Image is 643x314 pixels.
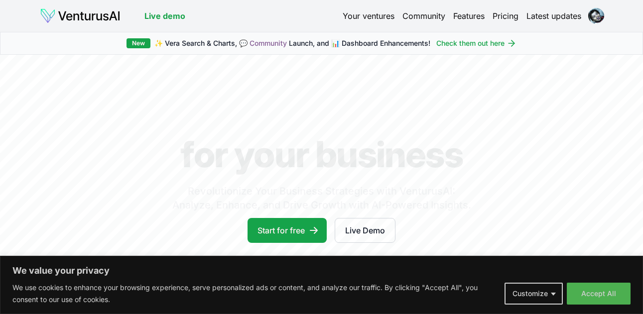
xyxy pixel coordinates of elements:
[343,10,394,22] a: Your ventures
[505,283,563,305] button: Customize
[40,8,121,24] img: logo
[250,39,287,47] a: Community
[402,10,445,22] a: Community
[154,38,430,48] span: ✨ Vera Search & Charts, 💬 Launch, and 📊 Dashboard Enhancements!
[248,218,327,243] a: Start for free
[12,282,497,306] p: We use cookies to enhance your browsing experience, serve personalized ads or content, and analyz...
[526,10,581,22] a: Latest updates
[127,38,150,48] div: New
[12,265,631,277] p: We value your privacy
[453,10,485,22] a: Features
[335,218,395,243] a: Live Demo
[436,38,516,48] a: Check them out here
[567,283,631,305] button: Accept All
[144,10,185,22] a: Live demo
[493,10,518,22] a: Pricing
[588,8,604,24] img: ACg8ocLJy6IeKce7fhLZgMgEqeBnvCjVIP6CqEomGBdCDXy-Yb11Mcoq=s96-c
